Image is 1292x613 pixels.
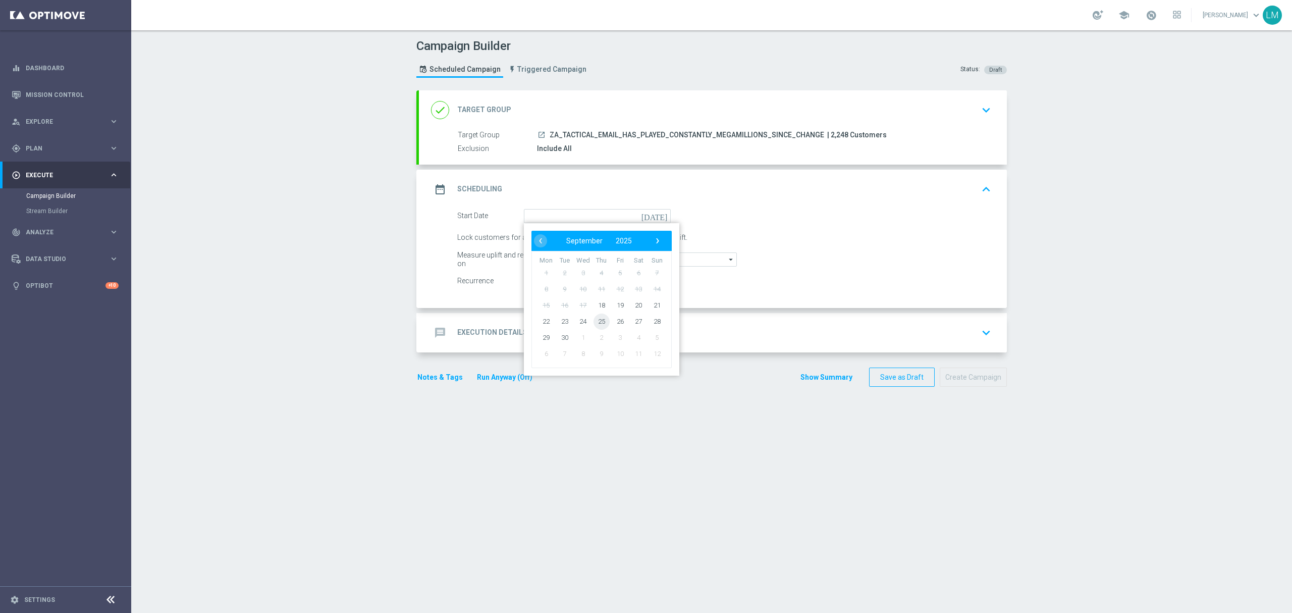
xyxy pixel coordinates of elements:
[26,188,130,203] div: Campaign Builder
[26,55,119,81] a: Dashboard
[630,265,647,281] span: 6
[431,100,995,120] div: done Target Group keyboard_arrow_down
[11,282,119,290] button: lightbulb Optibot +10
[593,257,611,265] th: weekday
[612,345,628,362] span: 10
[557,265,573,281] span: 2
[649,345,665,362] span: 12
[575,345,591,362] span: 8
[594,345,610,362] span: 9
[557,281,573,297] span: 9
[431,323,995,342] div: message Execution Details keyboard_arrow_down
[979,182,994,197] i: keyboard_arrow_up
[26,172,109,178] span: Execute
[431,180,449,198] i: date_range
[1202,8,1263,23] a: [PERSON_NAME]keyboard_arrow_down
[10,595,19,604] i: settings
[575,265,591,281] span: 3
[12,81,119,108] div: Mission Control
[594,297,610,313] span: 18
[12,272,119,299] div: Optibot
[649,265,665,281] span: 7
[611,257,629,265] th: weekday
[609,234,638,247] button: 2025
[960,65,980,74] div: Status:
[979,325,994,340] i: keyboard_arrow_down
[12,228,109,237] div: Analyze
[457,105,511,115] h2: Target Group
[11,255,119,263] button: Data Studio keyboard_arrow_right
[26,192,105,200] a: Campaign Builder
[649,329,665,345] span: 5
[869,368,935,387] button: Save as Draft
[629,257,648,265] th: weekday
[537,131,546,139] i: launch
[26,119,109,125] span: Explore
[649,313,665,329] span: 28
[630,345,647,362] span: 11
[11,118,119,126] button: person_search Explore keyboard_arrow_right
[1263,6,1282,25] div: LM
[800,372,853,383] button: Show Summary
[11,228,119,236] button: track_changes Analyze keyboard_arrow_right
[12,144,21,153] i: gps_fixed
[557,297,573,313] span: 16
[524,223,679,376] bs-datepicker-container: calendar
[575,313,591,329] span: 24
[984,65,1007,73] colored-tag: Draft
[630,329,647,345] span: 4
[431,324,449,342] i: message
[538,265,554,281] span: 1
[612,329,628,345] span: 3
[649,297,665,313] span: 21
[11,144,119,152] div: gps_fixed Plan keyboard_arrow_right
[12,144,109,153] div: Plan
[538,345,554,362] span: 6
[574,257,593,265] th: weekday
[476,371,533,384] button: Run Anyway (Off)
[12,228,21,237] i: track_changes
[612,281,628,297] span: 12
[566,237,603,245] span: September
[649,281,665,297] span: 14
[538,281,554,297] span: 8
[26,272,105,299] a: Optibot
[11,171,119,179] button: play_circle_outline Execute keyboard_arrow_right
[651,234,664,247] button: ›
[12,254,109,264] div: Data Studio
[538,313,554,329] span: 22
[506,61,589,78] a: Triggered Campaign
[12,117,109,126] div: Explore
[594,265,610,281] span: 4
[12,64,21,73] i: equalizer
[594,329,610,345] span: 2
[109,143,119,153] i: keyboard_arrow_right
[630,313,647,329] span: 27
[458,131,537,140] label: Target Group
[537,143,987,154] div: Include All
[12,171,21,180] i: play_circle_outline
[11,91,119,99] button: Mission Control
[612,297,628,313] span: 19
[612,313,628,329] span: 26
[26,229,109,235] span: Analyze
[429,65,501,74] span: Scheduled Campaign
[12,171,109,180] div: Execute
[979,103,994,118] i: keyboard_arrow_down
[457,184,502,194] h2: Scheduling
[416,39,591,54] h1: Campaign Builder
[538,329,554,345] span: 29
[550,131,824,140] span: ZA_TACTICAL_EMAIL_HAS_PLAYED_CONSTANTLY_MEGAMILLIONS_SINCE_CHANGE
[109,254,119,264] i: keyboard_arrow_right
[648,257,666,265] th: weekday
[630,281,647,297] span: 13
[534,234,547,247] span: ‹
[538,297,554,313] span: 15
[416,371,464,384] button: Notes & Tags
[556,257,574,265] th: weekday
